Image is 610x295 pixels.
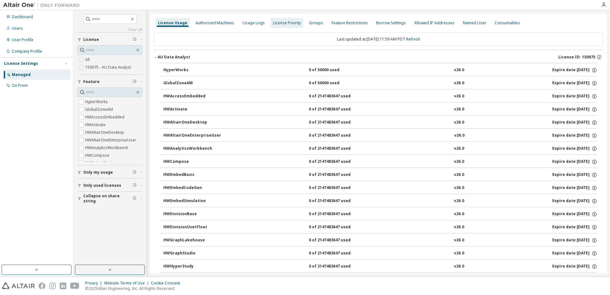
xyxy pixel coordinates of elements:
[163,129,597,143] button: HWAltairOneEnterpriseUser0 of 2147483647 usedv26.0Expire date:[DATE]
[163,224,221,230] div: HWEnvisionUserFloat
[158,20,187,26] div: License Usage
[454,211,464,217] div: v26.0
[163,238,221,243] div: HWGraphLakehouse
[85,159,115,167] label: HWEmbedBasic
[163,264,221,269] div: HWHyperStudy
[163,260,597,274] button: HWHyperStudy0 of 2147483647 usedv26.0Expire date:[DATE]
[163,142,597,156] button: HWAnalyticsWorkbench0 of 2147483647 usedv26.0Expire date:[DATE]
[2,283,35,289] img: altair_logo.svg
[552,264,597,269] div: Expire date: [DATE]
[154,33,603,46] div: Last updated at: [DATE] 11:59 AM PDT
[495,20,520,26] div: Consumables
[12,72,31,77] div: Managed
[242,20,265,26] div: Usage Logs
[309,198,366,204] div: 0 of 2147483647 used
[12,49,42,54] div: Company Profile
[78,75,142,89] button: Feature
[158,55,190,60] div: AU Data Analyst
[552,159,597,165] div: Expire date: [DATE]
[163,76,597,90] button: GlobalZoneAM0 of 50000 usedv26.0Expire date:[DATE]
[12,14,33,19] div: Dashboard
[78,178,142,193] button: Only used licenses
[85,129,125,136] label: HWAltairOneDesktop
[552,146,597,152] div: Expire date: [DATE]
[12,83,28,88] div: On Prem
[163,251,221,256] div: HWGraphStudio
[414,20,455,26] div: Allowed IP Addresses
[454,146,464,152] div: v26.0
[163,63,597,77] button: HyperWorks0 of 50000 usedv26.0Expire date:[DATE]
[309,146,366,152] div: 0 of 2147483647 used
[552,211,597,217] div: Expire date: [DATE]
[104,281,151,286] div: Website Terms of Use
[83,170,113,175] span: Only my usage
[12,26,23,31] div: Users
[83,37,99,42] span: License
[163,80,221,86] div: GlobalZoneAM
[163,155,597,169] button: HWCompose0 of 2147483647 usedv26.0Expire date:[DATE]
[133,79,137,84] span: Clear filter
[85,286,184,291] p: © 2025 Altair Engineering, Inc. All Rights Reserved.
[309,238,366,243] div: 0 of 2147483647 used
[83,193,133,204] span: Collapse on share string
[163,67,221,73] div: HyperWorks
[78,165,142,179] button: Only my usage
[309,172,366,178] div: 0 of 2147483647 used
[83,183,121,188] span: Only used licenses
[163,102,597,117] button: HWActivate0 of 2147483647 usedv26.0Expire date:[DATE]
[309,185,366,191] div: 0 of 2147483647 used
[454,224,464,230] div: v26.0
[376,20,406,26] div: Borrow Settings
[309,107,366,112] div: 0 of 2147483647 used
[151,281,184,286] div: Cookie Consent
[163,172,221,178] div: HWEmbedBasic
[85,113,126,121] label: HWAccessEmbedded
[163,207,597,221] button: HWEnvisionBase0 of 2147483647 usedv26.0Expire date:[DATE]
[163,211,221,217] div: HWEnvisionBase
[552,185,597,191] div: Expire date: [DATE]
[163,94,221,99] div: HWAccessEmbedded
[454,80,464,86] div: v26.0
[309,67,366,73] div: 0 of 50000 used
[163,246,597,261] button: HWGraphStudio0 of 2147483647 usedv26.0Expire date:[DATE]
[309,20,323,26] div: Groups
[309,120,366,125] div: 0 of 2147483647 used
[133,170,137,175] span: Clear filter
[85,64,132,71] label: 150075 - AU Data Analyst
[454,94,464,99] div: v26.0
[309,211,366,217] div: 0 of 2147483647 used
[454,67,464,73] div: v26.0
[163,89,597,103] button: HWAccessEmbedded0 of 2147483647 usedv26.0Expire date:[DATE]
[78,192,142,206] button: Collapse on share string
[85,152,111,159] label: HWCompose
[85,56,91,64] label: All
[309,251,366,256] div: 0 of 2147483647 used
[309,133,366,139] div: 0 of 2147483647 used
[552,133,597,139] div: Expire date: [DATE]
[309,224,366,230] div: 0 of 2147483647 used
[552,120,597,125] div: Expire date: [DATE]
[454,238,464,243] div: v26.0
[454,133,465,139] div: v26.0
[163,181,597,195] button: HWEmbedCodeGen0 of 2147483647 usedv26.0Expire date:[DATE]
[552,80,597,86] div: Expire date: [DATE]
[552,94,597,99] div: Expire date: [DATE]
[552,107,597,112] div: Expire date: [DATE]
[331,20,368,26] div: Feature Restrictions
[85,106,114,113] label: GlobalZoneAM
[39,283,45,289] img: facebook.svg
[133,196,137,201] span: Clear filter
[163,220,597,234] button: HWEnvisionUserFloat0 of 2147483647 usedv26.0Expire date:[DATE]
[154,50,603,64] button: AU Data AnalystLicense ID: 150075
[83,79,100,84] span: Feature
[163,185,221,191] div: HWEmbedCodeGen
[454,172,464,178] div: v26.0
[552,67,597,73] div: Expire date: [DATE]
[85,98,109,106] label: HyperWorks
[85,136,138,144] label: HWAltairOneEnterpriseUser
[133,37,137,42] span: Clear filter
[163,120,221,125] div: HWAltairOneDesktop
[133,183,137,188] span: Clear filter
[552,198,597,204] div: Expire date: [DATE]
[85,281,104,286] div: Privacy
